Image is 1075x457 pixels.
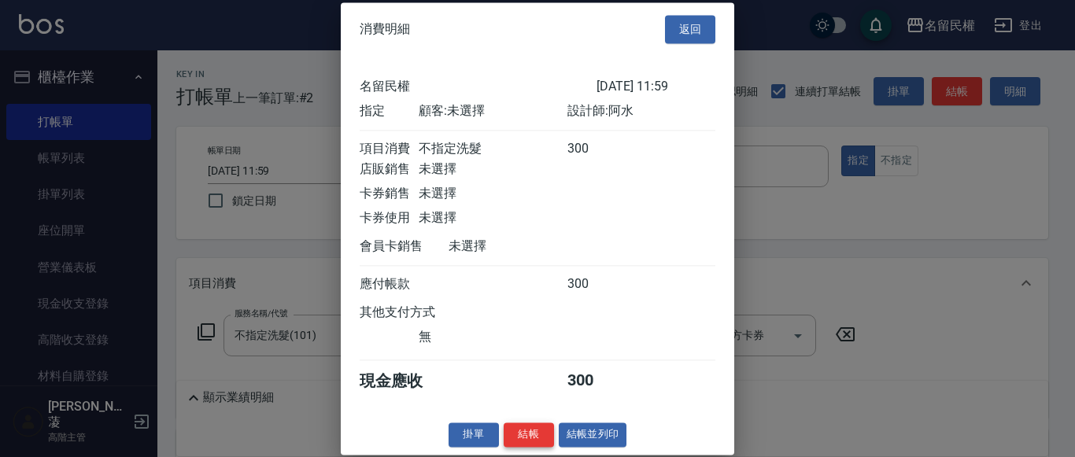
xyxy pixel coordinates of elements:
div: 未選擇 [419,186,567,202]
div: 300 [567,370,626,392]
div: 會員卡銷售 [360,238,449,255]
div: 300 [567,276,626,293]
div: 店販銷售 [360,161,419,178]
div: 300 [567,141,626,157]
button: 返回 [665,15,715,44]
div: 其他支付方式 [360,304,478,321]
div: 項目消費 [360,141,419,157]
div: 不指定洗髮 [419,141,567,157]
div: 未選擇 [449,238,597,255]
div: 無 [419,329,567,345]
div: 名留民權 [360,79,597,95]
div: 顧客: 未選擇 [419,103,567,120]
div: 卡券銷售 [360,186,419,202]
div: 指定 [360,103,419,120]
span: 消費明細 [360,21,410,37]
div: 現金應收 [360,370,449,392]
div: 應付帳款 [360,276,419,293]
div: 卡券使用 [360,210,419,227]
div: 未選擇 [419,210,567,227]
div: 設計師: 阿水 [567,103,715,120]
button: 結帳並列印 [559,422,627,447]
div: [DATE] 11:59 [597,79,715,95]
button: 結帳 [504,422,554,447]
button: 掛單 [449,422,499,447]
div: 未選擇 [419,161,567,178]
